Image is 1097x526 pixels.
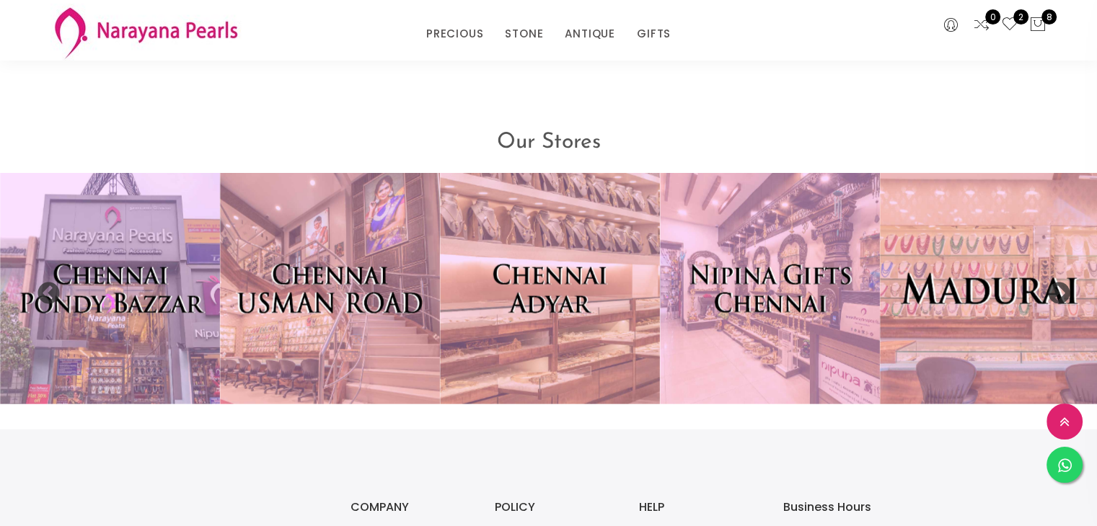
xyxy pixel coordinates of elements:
img: store-np.jpg [660,173,880,404]
a: 2 [1001,16,1018,35]
a: STONE [505,23,543,45]
button: Next [1047,282,1061,296]
a: GIFTS [637,23,671,45]
a: 0 [973,16,990,35]
img: store-ur.jpg [220,173,440,404]
h3: Business Hours [783,502,899,513]
span: 2 [1013,9,1028,24]
span: 8 [1041,9,1057,24]
button: 8 [1029,16,1047,35]
a: ANTIQUE [565,23,615,45]
img: store-adr.jpg [440,173,660,404]
a: PRECIOUS [426,23,483,45]
button: Previous [36,282,50,296]
h3: COMPANY [351,502,466,513]
h3: POLICY [495,502,610,513]
span: 0 [985,9,1000,24]
h3: HELP [639,502,754,513]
